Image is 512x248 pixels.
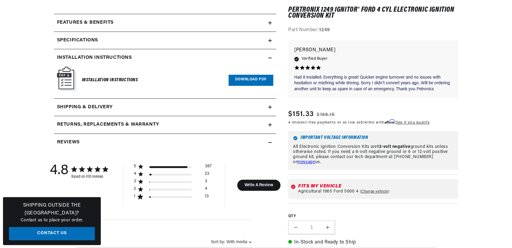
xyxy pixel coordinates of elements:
[50,163,68,179] div: 4.8
[54,32,276,49] summary: Specifications
[57,139,80,146] h2: Reviews
[288,214,458,219] label: QTY
[384,119,395,124] span: Affirm
[57,37,98,44] h2: Specifications
[54,14,276,31] summary: Features & Benefits
[57,19,114,27] h2: Features & Benefits
[237,180,280,191] button: Write A Review
[361,121,367,124] span: $14
[134,164,136,169] div: 5
[302,56,328,62] span: Verified Buyer
[57,67,76,91] img: Instruction Manual
[229,75,273,86] a: Download PDF
[134,171,136,177] div: 4
[54,134,276,151] summary: Reviews
[82,76,138,84] h6: Installation Instructions
[205,186,207,194] div: 4
[134,171,212,179] div: 4 star by 23 reviews
[205,164,212,171] div: 387
[134,194,212,201] div: 1 star by 13 reviews
[134,179,212,186] div: 3 star by 3 reviews
[54,99,276,116] summary: Shipping & Delivery
[71,175,108,179] div: Based on 430 reviews
[57,121,159,129] h2: Returns, Replacements & Warranty
[317,111,335,118] s: $168.15
[134,186,212,194] div: 2 star by 4 reviews
[9,227,95,241] a: Contact Us
[226,240,247,244] div: With media
[288,239,458,247] p: In-Stock and Ready to Ship
[319,28,330,33] strong: 1249
[57,103,113,111] h2: Shipping & Delivery
[377,145,411,149] strong: 12-volt negative
[134,194,135,199] div: 1
[205,194,209,201] div: 13
[294,75,452,92] p: Had it installed. Everything is great! Quicker engine turnover and no issues with hesitation or m...
[396,121,430,124] a: See if you qualify - Learn more about Affirm Financing (opens in modal)
[134,179,136,184] div: 3
[54,49,276,67] summary: Installation instructions
[134,186,136,192] div: 2
[57,54,132,62] h2: Installation instructions
[205,171,209,179] div: 23
[360,189,389,194] a: Change vehicle
[205,179,207,186] div: 3
[9,217,95,224] p: Contact us to place your order.
[288,120,430,125] p: 4 interest-free payments or as low as /mo with .
[288,27,458,34] div: Part Number:
[298,184,456,189] div: Fits my vehicle
[298,189,358,194] span: Agricultural 1965 Ford 5000 4
[288,109,314,120] span: $151.33
[293,136,454,141] h6: Important Voltage Information
[297,160,315,164] a: message
[9,202,95,217] h3: Shipping Outside the [GEOGRAPHIC_DATA]?
[293,145,454,165] p: All Electronic Ignition Conversion Kits are ground kits unless otherwise noted. If you need a 6-v...
[134,164,212,171] div: 5 star by 387 reviews
[54,116,276,133] summary: Returns, Replacements & Warranty
[211,240,225,244] span: Sort by:
[211,240,252,244] button: Sort by:With media
[288,7,458,19] h1: PerTronix 1249 Ignitor® Ford 4 cyl Electronic Ignition Conversion Kit
[294,46,452,55] p: [PERSON_NAME]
